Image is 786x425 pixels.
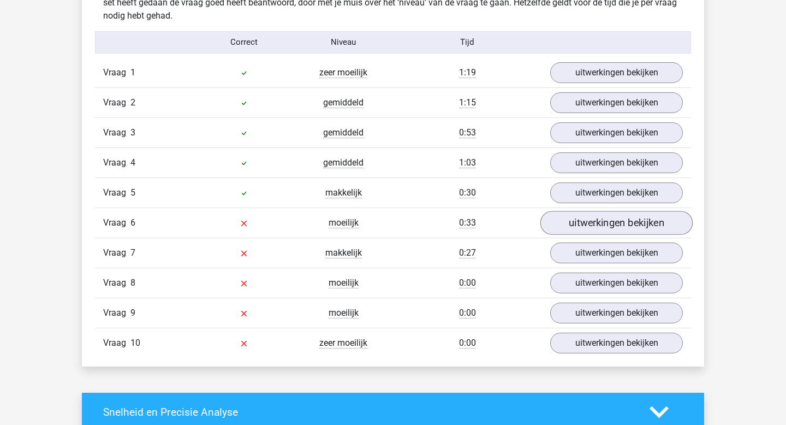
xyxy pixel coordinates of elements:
[459,187,476,198] span: 0:30
[294,36,393,49] div: Niveau
[130,127,135,138] span: 3
[103,96,130,109] span: Vraag
[459,97,476,108] span: 1:15
[103,126,130,139] span: Vraag
[459,157,476,168] span: 1:03
[130,338,140,348] span: 10
[323,127,364,138] span: gemiddeld
[130,278,135,288] span: 8
[329,308,359,318] span: moeilijk
[459,217,476,228] span: 0:33
[550,182,683,203] a: uitwerkingen bekijken
[459,278,476,288] span: 0:00
[103,406,633,418] h4: Snelheid en Precisie Analyse
[130,97,135,108] span: 2
[319,338,367,349] span: zeer moeilijk
[459,247,476,258] span: 0:27
[130,247,135,258] span: 7
[459,67,476,78] span: 1:19
[550,92,683,113] a: uitwerkingen bekijken
[550,62,683,83] a: uitwerkingen bekijken
[459,308,476,318] span: 0:00
[323,157,364,168] span: gemiddeld
[550,303,683,323] a: uitwerkingen bekijken
[130,67,135,78] span: 1
[130,308,135,318] span: 9
[459,338,476,349] span: 0:00
[103,306,130,320] span: Vraag
[393,36,542,49] div: Tijd
[103,246,130,259] span: Vraag
[319,67,367,78] span: zeer moeilijk
[103,216,130,229] span: Vraag
[130,157,135,168] span: 4
[329,217,359,228] span: moeilijk
[195,36,294,49] div: Correct
[550,333,683,353] a: uitwerkingen bekijken
[550,243,683,263] a: uitwerkingen bekijken
[550,152,683,173] a: uitwerkingen bekijken
[103,337,130,350] span: Vraag
[329,278,359,288] span: moeilijk
[103,66,130,79] span: Vraag
[540,211,693,235] a: uitwerkingen bekijken
[325,187,362,198] span: makkelijk
[459,127,476,138] span: 0:53
[103,156,130,169] span: Vraag
[550,273,683,293] a: uitwerkingen bekijken
[103,276,130,290] span: Vraag
[130,217,135,228] span: 6
[130,187,135,198] span: 5
[325,247,362,258] span: makkelijk
[323,97,364,108] span: gemiddeld
[103,186,130,199] span: Vraag
[550,122,683,143] a: uitwerkingen bekijken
